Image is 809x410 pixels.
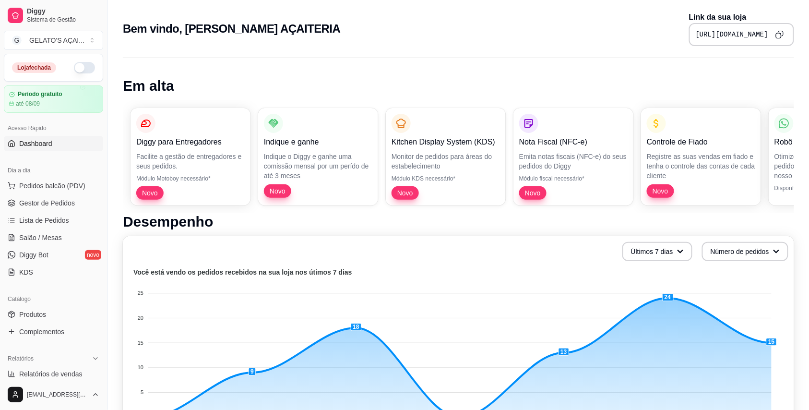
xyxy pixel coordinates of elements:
span: Novo [521,188,545,198]
a: Gestor de Pedidos [4,195,103,211]
span: Sistema de Gestão [27,16,99,24]
button: Diggy para EntregadoresFacilite a gestão de entregadores e seus pedidos.Módulo Motoboy necessário... [131,108,250,205]
div: Loja fechada [12,62,56,73]
article: até 08/09 [16,100,40,108]
h2: Bem vindo, [PERSON_NAME] AÇAITERIA [123,21,340,36]
text: Você está vendo os pedidos recebidos na sua loja nos útimos 7 dias [133,269,352,277]
p: Controle de Fiado [647,136,755,148]
span: Diggy [27,7,99,16]
p: Módulo fiscal necessário* [519,175,628,182]
span: Lista de Pedidos [19,216,69,225]
button: Copy to clipboard [772,27,787,42]
a: Dashboard [4,136,103,151]
tspan: 10 [138,365,143,371]
span: G [12,36,22,45]
button: Pedidos balcão (PDV) [4,178,103,193]
a: Diggy Botnovo [4,247,103,263]
button: Kitchen Display System (KDS)Monitor de pedidos para áreas do estabelecimentoMódulo KDS necessário... [386,108,506,205]
button: [EMAIL_ADDRESS][DOMAIN_NAME] [4,383,103,406]
p: Emita notas fiscais (NFC-e) do seus pedidos do Diggy [519,152,628,171]
span: Gestor de Pedidos [19,198,75,208]
a: Período gratuitoaté 08/09 [4,85,103,113]
p: Kitchen Display System (KDS) [392,136,500,148]
span: Novo [266,186,289,196]
span: Relatórios [8,355,34,362]
span: Dashboard [19,139,52,148]
div: Dia a dia [4,163,103,178]
button: Número de pedidos [702,242,788,261]
span: [EMAIL_ADDRESS][DOMAIN_NAME] [27,391,88,398]
p: Diggy para Entregadores [136,136,245,148]
p: Registre as suas vendas em fiado e tenha o controle das contas de cada cliente [647,152,755,181]
p: Nota Fiscal (NFC-e) [519,136,628,148]
button: Indique e ganheIndique o Diggy e ganhe uma comissão mensal por um perído de até 3 mesesNovo [258,108,378,205]
span: Novo [138,188,162,198]
div: Catálogo [4,291,103,307]
span: Novo [649,186,672,196]
p: Monitor de pedidos para áreas do estabelecimento [392,152,500,171]
tspan: 20 [138,315,143,321]
p: Indique o Diggy e ganhe uma comissão mensal por um perído de até 3 meses [264,152,372,181]
span: Novo [393,188,417,198]
button: Alterar Status [74,62,95,73]
a: Complementos [4,324,103,339]
span: Complementos [19,327,64,337]
p: Facilite a gestão de entregadores e seus pedidos. [136,152,245,171]
span: Produtos [19,310,46,319]
p: Link da sua loja [689,12,794,23]
p: Módulo Motoboy necessário* [136,175,245,182]
tspan: 5 [141,389,143,395]
a: Relatórios de vendas [4,366,103,382]
span: Pedidos balcão (PDV) [19,181,85,191]
h1: Desempenho [123,213,794,230]
p: Módulo KDS necessário* [392,175,500,182]
div: GELATO'S AÇAI ... [29,36,84,45]
tspan: 25 [138,290,143,296]
span: Salão / Mesas [19,233,62,242]
p: Indique e ganhe [264,136,372,148]
span: KDS [19,267,33,277]
button: Select a team [4,31,103,50]
a: Lista de Pedidos [4,213,103,228]
button: Controle de FiadoRegistre as suas vendas em fiado e tenha o controle das contas de cada clienteNovo [641,108,761,205]
a: Produtos [4,307,103,322]
div: Acesso Rápido [4,121,103,136]
pre: [URL][DOMAIN_NAME] [696,30,768,39]
a: KDS [4,265,103,280]
button: Nota Fiscal (NFC-e)Emita notas fiscais (NFC-e) do seus pedidos do DiggyMódulo fiscal necessário*Novo [513,108,633,205]
span: Diggy Bot [19,250,48,260]
tspan: 15 [138,340,143,346]
article: Período gratuito [18,91,62,98]
h1: Em alta [123,77,794,95]
a: Salão / Mesas [4,230,103,245]
button: Últimos 7 dias [622,242,692,261]
span: Relatórios de vendas [19,369,83,379]
a: DiggySistema de Gestão [4,4,103,27]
